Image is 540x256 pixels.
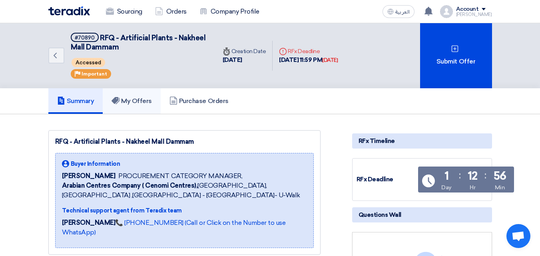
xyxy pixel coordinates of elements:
[71,34,206,52] span: RFQ - Artificial Plants - Nakheel Mall Dammam
[55,137,314,147] div: RFQ - Artificial Plants - Nakheel Mall Dammam
[279,56,338,65] div: [DATE] 11:59 PM
[494,171,506,182] div: 56
[359,210,401,219] span: Questions Wall
[71,33,207,52] h5: RFQ - Artificial Plants - Nakheel Mall Dammam
[420,23,492,88] div: Submit Offer
[62,181,307,200] span: [GEOGRAPHIC_DATA], [GEOGRAPHIC_DATA] ,[GEOGRAPHIC_DATA] - [GEOGRAPHIC_DATA]- U-Walk
[62,219,286,236] a: 📞 [PHONE_NUMBER] (Call or Click on the Number to use WhatsApp)
[468,171,478,182] div: 12
[441,183,452,192] div: Day
[82,71,107,77] span: Important
[223,47,266,56] div: Creation Date
[161,88,237,114] a: Purchase Orders
[118,171,242,181] span: PROCUREMENT CATEGORY MANAGER,
[72,58,105,67] span: Accessed
[352,133,492,149] div: RFx Timeline
[71,160,120,168] span: Buyer Information
[62,171,116,181] span: [PERSON_NAME]
[459,168,461,183] div: :
[456,12,492,17] div: [PERSON_NAME]
[169,97,229,105] h5: Purchase Orders
[444,171,449,182] div: 1
[279,47,338,56] div: RFx Deadline
[57,97,94,105] h5: Summary
[75,35,95,40] div: #70890
[470,183,475,192] div: Hr
[103,88,161,114] a: My Offers
[357,175,416,184] div: RFx Deadline
[149,3,193,20] a: Orders
[62,206,307,215] div: Technical support agent from Teradix team
[62,219,116,226] strong: [PERSON_NAME]
[395,9,410,15] span: العربية
[506,224,530,248] a: Open chat
[112,97,152,105] h5: My Offers
[322,56,338,64] div: [DATE]
[383,5,414,18] button: العربية
[48,88,103,114] a: Summary
[193,3,266,20] a: Company Profile
[440,5,453,18] img: profile_test.png
[484,168,486,183] div: :
[100,3,149,20] a: Sourcing
[62,182,198,189] b: Arabian Centres Company ( Cenomi Centres),
[456,6,479,13] div: Account
[223,56,266,65] div: [DATE]
[495,183,505,192] div: Min
[48,6,90,16] img: Teradix logo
